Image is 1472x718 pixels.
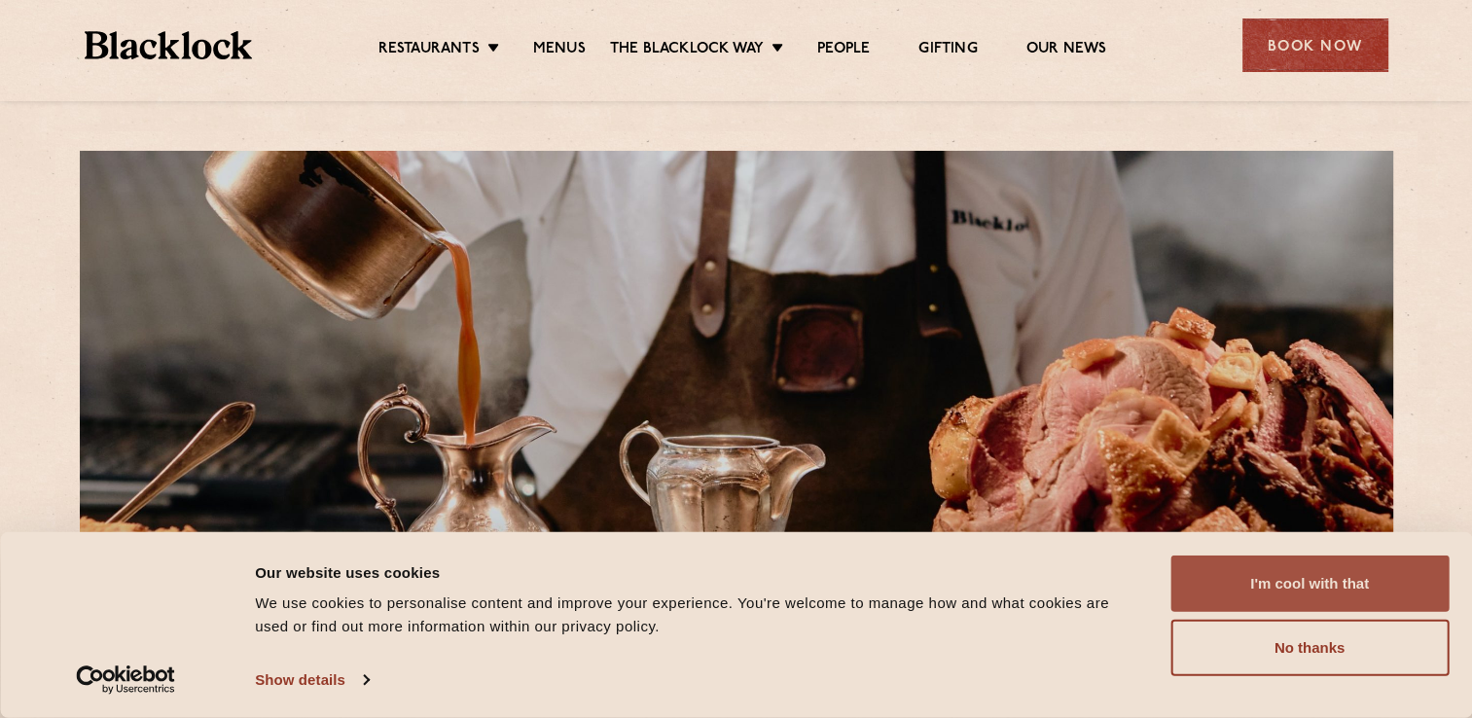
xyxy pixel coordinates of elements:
a: Our News [1026,40,1107,61]
a: Usercentrics Cookiebot - opens in a new window [41,665,211,695]
div: We use cookies to personalise content and improve your experience. You're welcome to manage how a... [255,592,1127,638]
a: People [817,40,870,61]
a: Show details [255,665,368,695]
div: Book Now [1242,18,1388,72]
button: No thanks [1170,620,1449,676]
div: Our website uses cookies [255,560,1127,584]
a: Gifting [918,40,977,61]
a: The Blacklock Way [610,40,764,61]
img: BL_Textured_Logo-footer-cropped.svg [85,31,253,59]
a: Menus [533,40,586,61]
button: I'm cool with that [1170,556,1449,612]
a: Restaurants [378,40,480,61]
